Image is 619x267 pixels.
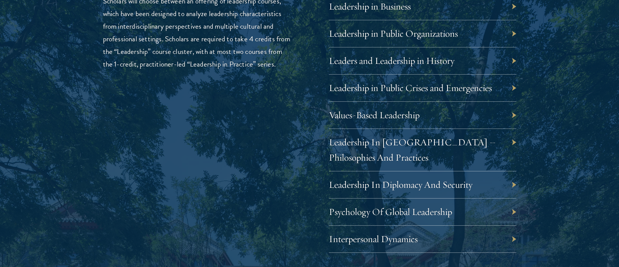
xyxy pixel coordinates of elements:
a: Values-Based Leadership [329,109,420,121]
a: Interpersonal Dynamics [329,233,418,245]
a: Leadership in Business [329,0,411,12]
a: Leaders and Leadership in History [329,55,454,67]
a: Leadership In [GEOGRAPHIC_DATA] – Philosophies And Practices [329,136,496,163]
a: Leadership In Diplomacy And Security [329,179,472,190]
a: Leadership in Public Organizations [329,28,458,39]
a: Leadership in Public Crises and Emergencies [329,82,492,94]
a: Psychology Of Global Leadership [329,206,452,218]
